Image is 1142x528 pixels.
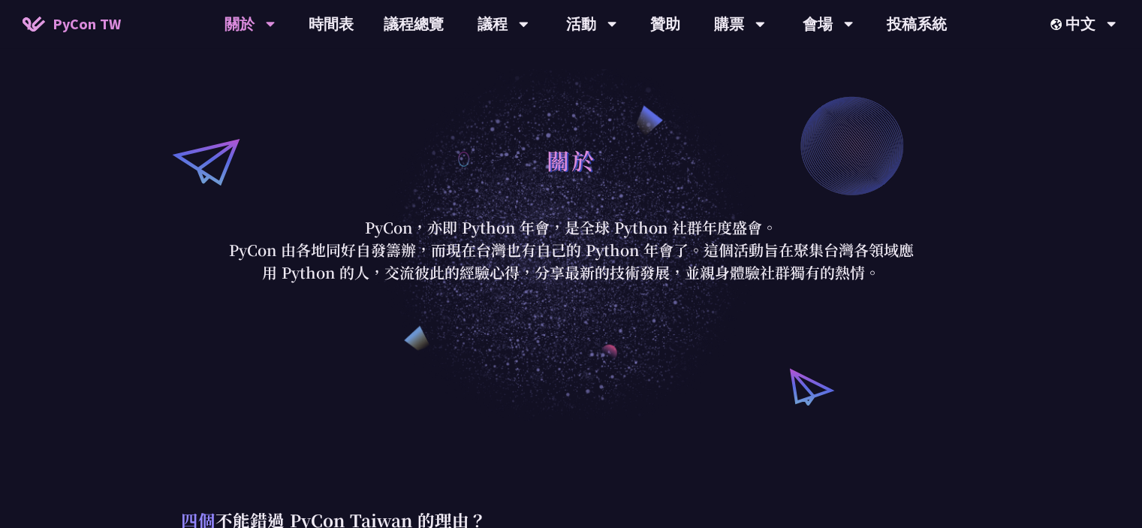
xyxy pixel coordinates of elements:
span: PyCon TW [53,13,121,35]
p: PyCon，亦即 Python 年會，是全球 Python 社群年度盛會。 [222,216,921,239]
img: Locale Icon [1050,19,1065,30]
a: PyCon TW [8,5,136,43]
img: Home icon of PyCon TW 2025 [23,17,45,32]
p: PyCon 由各地同好自發籌辦，而現在台灣也有自己的 Python 年會了。這個活動旨在聚集台灣各領域應用 Python 的人，交流彼此的經驗心得，分享最新的技術發展，並親身體驗社群獨有的熱情。 [222,239,921,284]
h1: 關於 [547,137,596,183]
